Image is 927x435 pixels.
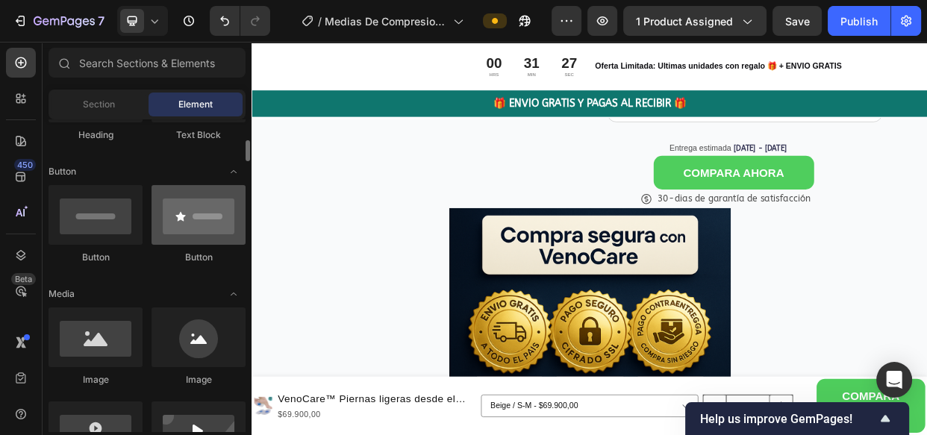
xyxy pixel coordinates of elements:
[700,412,876,426] span: Help us improve GemPages!
[210,6,270,36] div: Undo/Redo
[876,362,912,398] div: Open Intercom Messenger
[11,273,36,285] div: Beta
[325,13,447,29] span: Medias De Compresion Anti Varices Cremallera
[222,282,246,306] span: Toggle open
[152,128,246,142] div: Text Block
[49,373,143,387] div: Image
[785,15,810,28] span: Save
[840,13,878,29] div: Publish
[14,159,36,171] div: 450
[455,25,894,40] p: Oferta Limitada: Ultimas unidades con regalo 🎁 + ENVIO GRATIS
[98,12,104,30] p: 7
[83,98,115,111] span: Section
[49,251,143,264] div: Button
[1,72,894,93] p: 🎁 ENVIO GRATIS Y PAGAS AL RECIBIR 🎁
[252,42,927,435] iframe: Design area
[828,6,890,36] button: Publish
[318,13,322,29] span: /
[6,6,111,36] button: 7
[152,251,246,264] div: Button
[636,13,733,29] span: 1 product assigned
[553,135,635,147] span: Entrega estimada
[49,165,76,178] span: Button
[700,410,894,428] button: Show survey - Help us improve GemPages!
[49,48,246,78] input: Search Sections & Elements
[772,6,822,36] button: Save
[49,287,75,301] span: Media
[623,6,767,36] button: 1 product assigned
[222,160,246,184] span: Toggle open
[178,98,213,111] span: Element
[638,136,708,147] span: [DATE] - [DATE]
[537,198,740,219] p: 30-dias de garantía de satisfacción
[532,151,745,196] button: <p>COMPARA AHORA</p>
[572,160,705,187] p: COMPARA AHORA
[152,373,246,387] div: Image
[49,128,143,142] div: Heading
